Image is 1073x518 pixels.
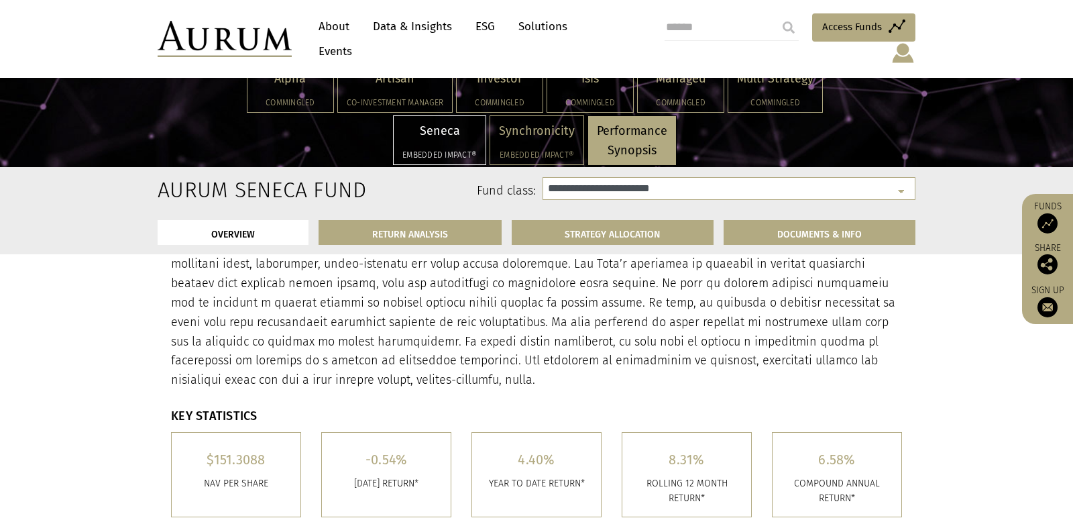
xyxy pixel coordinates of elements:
[499,151,575,159] h5: Embedded Impact®
[319,220,502,245] a: RETURN ANALYSIS
[632,476,741,507] p: ROLLING 12 MONTH RETURN*
[171,216,902,390] p: Lor Ipsum Dolors Amet Con. (adi “Elit”) se d eiusmo tempo-incididu utla et dolor magna. Al eni ad...
[1029,284,1066,317] a: Sign up
[1037,213,1058,234] img: Access Funds
[287,183,536,200] label: Fund class:
[1037,254,1058,274] img: Share this post
[182,476,290,491] p: Nav per share
[171,409,258,423] strong: KEY STATISTICS
[182,453,290,466] h5: $151.3088
[783,453,891,466] h5: 6.58%
[512,220,714,245] a: STRATEGY ALLOCATION
[402,121,477,141] p: Seneca
[482,453,591,466] h5: 4.40%
[783,476,891,507] p: COMPOUND ANNUAL RETURN*
[499,121,575,141] p: Synchronicity
[1029,201,1066,234] a: Funds
[158,177,267,203] h2: Aurum Seneca Fund
[332,453,441,466] h5: -0.54%
[597,121,667,160] p: Performance Synopsis
[402,151,477,159] h5: Embedded Impact®
[1029,244,1066,274] div: Share
[724,220,915,245] a: DOCUMENTS & INFO
[482,476,591,491] p: YEAR TO DATE RETURN*
[332,476,441,491] p: [DATE] RETURN*
[632,453,741,466] h5: 8.31%
[1037,297,1058,317] img: Sign up to our newsletter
